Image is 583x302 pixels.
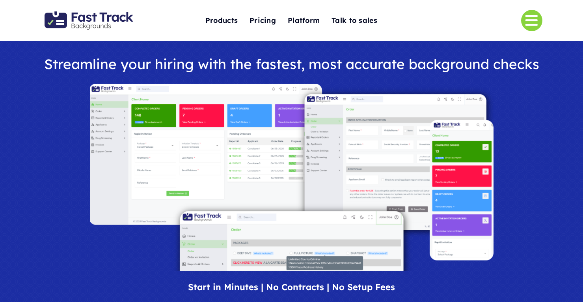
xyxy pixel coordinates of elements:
a: Link to # [521,10,542,31]
span: Pricing [250,15,276,27]
a: Platform [288,12,320,29]
a: Fast Track Backgrounds Logo [45,11,133,19]
nav: One Page [166,1,417,40]
img: Fast Track Backgrounds Logo [45,11,133,30]
span: Talk to sales [332,15,378,27]
span: Platform [288,15,320,27]
span: Products [205,15,238,27]
h1: Streamline your hiring with the fastest, most accurate background checks [35,56,548,72]
a: Talk to sales [332,12,378,29]
a: Pricing [250,12,276,29]
img: Fast Track Backgrounds Platform [90,84,494,271]
span: Start in Minutes | No Contracts | No Setup Fees [188,281,395,293]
